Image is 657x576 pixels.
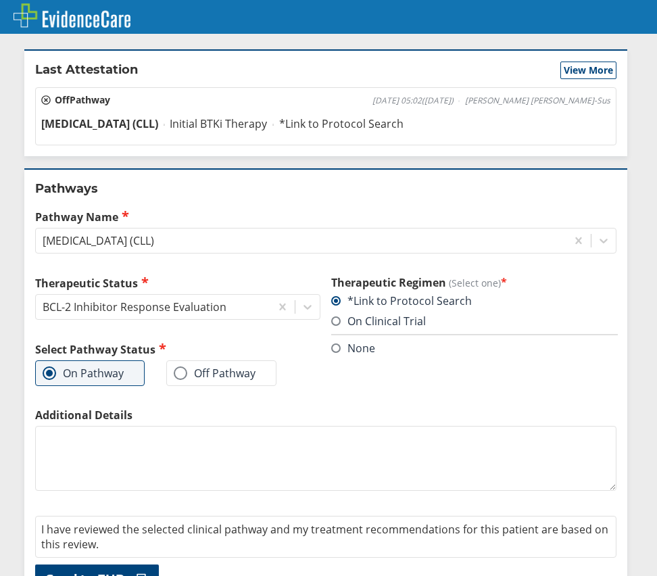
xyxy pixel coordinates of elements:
span: *Link to Protocol Search [279,116,404,131]
label: Off Pathway [174,366,255,380]
span: View More [564,64,613,77]
h2: Pathways [35,181,616,197]
button: View More [560,62,616,79]
span: Off Pathway [41,93,110,107]
div: BCL-2 Inhibitor Response Evaluation [43,299,226,314]
span: (Select one) [449,277,501,289]
img: EvidenceCare [14,3,130,28]
span: [PERSON_NAME] [PERSON_NAME]-Sus [465,95,610,106]
div: [MEDICAL_DATA] (CLL) [43,233,154,248]
span: Initial BTKi Therapy [170,116,267,131]
label: On Pathway [43,366,124,380]
span: [DATE] 05:02 ( [DATE] ) [372,95,454,106]
label: On Clinical Trial [331,314,426,329]
label: *Link to Protocol Search [331,293,472,308]
h3: Therapeutic Regimen [331,275,616,290]
h2: Last Attestation [35,62,138,79]
span: [MEDICAL_DATA] (CLL) [41,116,158,131]
label: None [331,341,375,356]
h2: Select Pathway Status [35,341,320,357]
label: Pathway Name [35,209,616,224]
label: Additional Details [35,408,616,423]
label: Therapeutic Status [35,275,320,291]
span: I have reviewed the selected clinical pathway and my treatment recommendations for this patient a... [41,522,608,552]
